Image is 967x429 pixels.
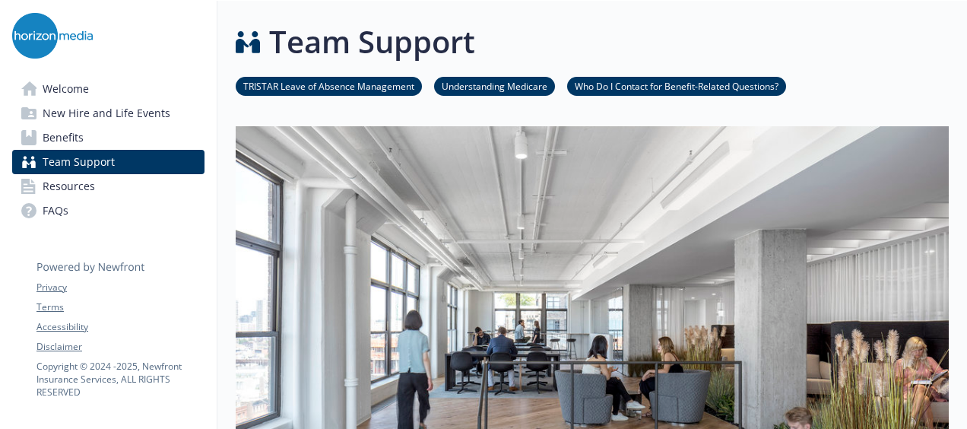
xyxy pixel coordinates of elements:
a: Team Support [12,150,204,174]
a: New Hire and Life Events [12,101,204,126]
a: Disclaimer [36,340,204,354]
p: Copyright © 2024 - 2025 , Newfront Insurance Services, ALL RIGHTS RESERVED [36,360,204,399]
a: Terms [36,300,204,314]
span: Team Support [43,150,115,174]
a: Welcome [12,77,204,101]
a: TRISTAR Leave of Absence Management [236,78,422,93]
span: Welcome [43,77,89,101]
a: Privacy [36,281,204,294]
h1: Team Support [269,19,475,65]
a: Who Do I Contact for Benefit-Related Questions? [567,78,786,93]
span: Benefits [43,126,84,150]
span: FAQs [43,199,68,223]
a: Accessibility [36,320,204,334]
a: FAQs [12,199,204,223]
span: New Hire and Life Events [43,101,170,126]
a: Benefits [12,126,204,150]
a: Understanding Medicare [434,78,555,93]
a: Resources [12,174,204,199]
span: Resources [43,174,95,199]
